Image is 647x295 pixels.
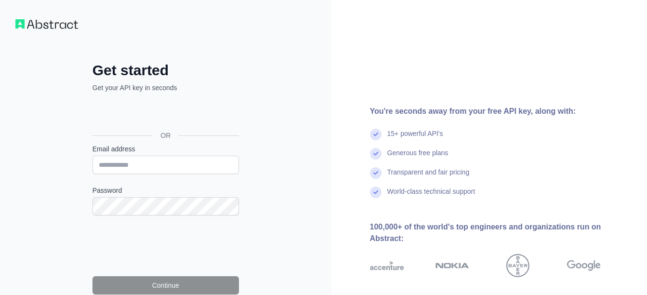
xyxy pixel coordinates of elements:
div: You're seconds away from your free API key, along with: [370,106,632,117]
img: check mark [370,167,382,179]
img: check mark [370,148,382,160]
img: nokia [436,254,469,277]
iframe: reCAPTCHA [92,227,239,265]
div: 100,000+ of the world's top engineers and organizations run on Abstract: [370,221,632,244]
button: Continue [92,276,239,295]
label: Password [92,186,239,195]
img: google [567,254,601,277]
h2: Get started [92,62,239,79]
p: Get your API key in seconds [92,83,239,93]
img: check mark [370,129,382,140]
div: Generous free plans [387,148,449,167]
span: OR [153,131,178,140]
img: bayer [506,254,529,277]
div: World-class technical support [387,187,475,206]
label: Email address [92,144,239,154]
iframe: Sign in with Google Button [88,103,242,124]
div: 15+ powerful API's [387,129,443,148]
img: check mark [370,187,382,198]
img: Workflow [15,19,78,29]
div: Transparent and fair pricing [387,167,470,187]
img: accenture [370,254,404,277]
